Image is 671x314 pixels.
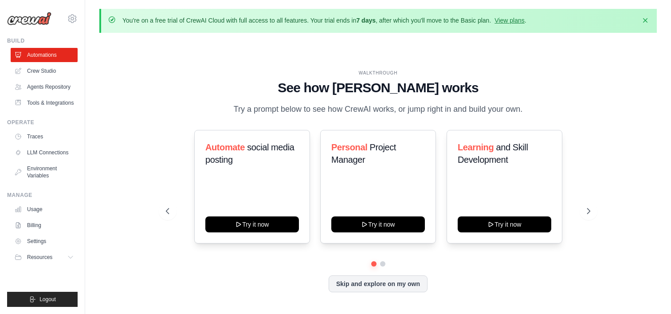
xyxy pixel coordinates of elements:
button: Try it now [458,216,551,232]
div: Build [7,37,78,44]
p: Try a prompt below to see how CrewAI works, or jump right in and build your own. [229,103,527,116]
span: and Skill Development [458,142,528,165]
button: Logout [7,292,78,307]
button: Try it now [331,216,425,232]
img: Logo [7,12,51,25]
span: Resources [27,254,52,261]
button: Try it now [205,216,299,232]
div: Manage [7,192,78,199]
a: Crew Studio [11,64,78,78]
a: Billing [11,218,78,232]
a: Settings [11,234,78,248]
button: Resources [11,250,78,264]
span: Learning [458,142,494,152]
a: Tools & Integrations [11,96,78,110]
a: Automations [11,48,78,62]
a: Usage [11,202,78,216]
a: Traces [11,130,78,144]
span: social media posting [205,142,294,165]
a: LLM Connections [11,145,78,160]
a: Agents Repository [11,80,78,94]
strong: 7 days [356,17,376,24]
span: Logout [39,296,56,303]
span: Automate [205,142,245,152]
h1: See how [PERSON_NAME] works [166,80,591,96]
span: Personal [331,142,367,152]
div: WALKTHROUGH [166,70,591,76]
div: Operate [7,119,78,126]
button: Skip and explore on my own [329,275,428,292]
a: Environment Variables [11,161,78,183]
a: View plans [494,17,524,24]
p: You're on a free trial of CrewAI Cloud with full access to all features. Your trial ends in , aft... [122,16,526,25]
